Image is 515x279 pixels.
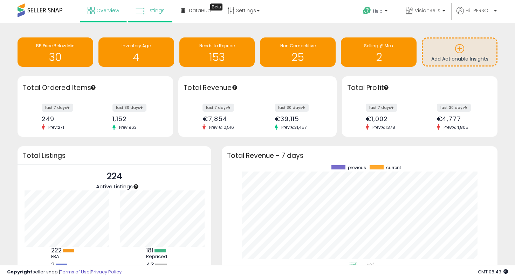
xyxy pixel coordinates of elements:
[423,39,496,65] a: Add Actionable Insights
[199,43,235,49] span: Needs to Reprice
[146,261,154,269] b: 43
[275,104,309,112] label: last 30 days
[366,104,397,112] label: last 7 days
[179,37,255,67] a: Needs to Reprice 153
[227,153,492,158] h3: Total Revenue - 7 days
[7,269,122,275] div: seller snap | |
[42,104,73,112] label: last 7 days
[51,246,62,254] b: 222
[51,254,83,259] div: FBA
[189,7,211,14] span: DataHub
[369,124,399,130] span: Prev: €1,378
[431,55,488,62] span: Add Actionable Insights
[60,268,90,275] a: Terms of Use
[51,261,55,269] b: 2
[146,7,165,14] span: Listings
[42,115,90,123] div: 249
[96,170,133,183] p: 224
[7,268,33,275] strong: Copyright
[440,124,472,130] span: Prev: €4,805
[466,7,492,14] span: Hi [PERSON_NAME]
[344,51,413,63] h1: 2
[373,8,383,14] span: Help
[116,124,140,130] span: Prev: 963
[91,268,122,275] a: Privacy Policy
[347,83,492,93] h3: Total Profit
[96,7,119,14] span: Overview
[260,37,336,67] a: Non Competitive 25
[206,124,238,130] span: Prev: €10,516
[112,104,146,112] label: last 30 days
[478,268,508,275] span: 2025-08-18 08:43 GMT
[210,4,222,11] div: Tooltip anchor
[415,7,440,14] span: VisionSells
[437,104,471,112] label: last 30 days
[280,43,316,49] span: Non Competitive
[112,115,161,123] div: 1,152
[102,51,171,63] h1: 4
[341,37,417,67] a: Selling @ Max 2
[18,37,93,67] a: BB Price Below Min 30
[45,124,68,130] span: Prev: 271
[98,37,174,67] a: Inventory Age 4
[122,43,151,49] span: Inventory Age
[36,43,75,49] span: BB Price Below Min
[183,51,252,63] h1: 153
[263,51,332,63] h1: 25
[146,254,178,259] div: Repriced
[202,115,252,123] div: €7,854
[202,104,234,112] label: last 7 days
[133,183,139,190] div: Tooltip anchor
[363,6,371,15] i: Get Help
[23,153,206,158] h3: Total Listings
[21,51,90,63] h1: 30
[96,183,133,190] span: Active Listings
[364,43,393,49] span: Selling @ Max
[386,165,401,170] span: current
[348,165,366,170] span: previous
[146,246,153,254] b: 181
[383,84,389,91] div: Tooltip anchor
[275,115,324,123] div: €39,115
[23,83,168,93] h3: Total Ordered Items
[366,115,414,123] div: €1,002
[456,7,497,23] a: Hi [PERSON_NAME]
[232,84,238,91] div: Tooltip anchor
[90,84,96,91] div: Tooltip anchor
[184,83,331,93] h3: Total Revenue
[357,1,394,23] a: Help
[278,124,310,130] span: Prev: €31,457
[437,115,485,123] div: €4,777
